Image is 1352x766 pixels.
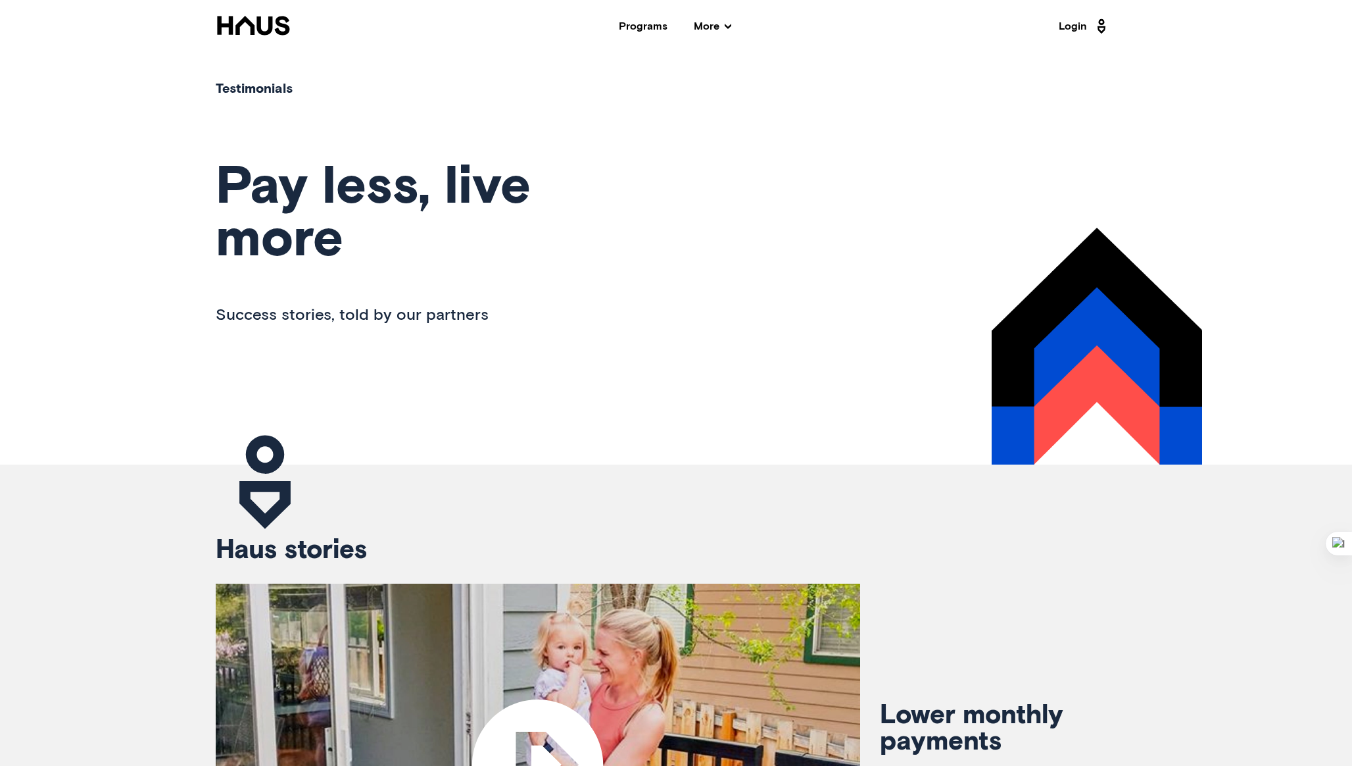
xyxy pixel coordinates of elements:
h3: Lower monthly payments [880,703,1136,755]
h2: Pay less, live more [216,161,538,267]
h2: Haus stories [216,538,1136,564]
p: Success stories, told by our partners [216,306,538,325]
a: Login [1059,16,1110,37]
span: More [694,21,731,32]
h1: Testimonials [216,82,1136,95]
a: Programs [619,21,667,32]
